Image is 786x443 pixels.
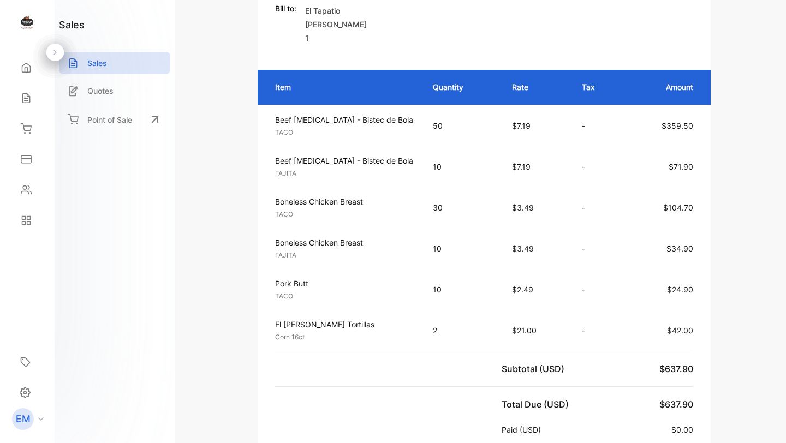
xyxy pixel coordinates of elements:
span: $42.00 [667,326,693,335]
p: 2 [433,325,490,336]
span: $2.49 [512,285,533,294]
a: Sales [59,52,170,74]
div: New messages notification [31,2,44,15]
span: $104.70 [663,203,693,212]
span: $637.90 [659,363,693,374]
h1: sales [59,17,85,32]
p: Boneless Chicken Breast [275,237,413,248]
p: - [582,202,613,213]
span: $7.19 [512,162,531,171]
p: Quantity [433,81,490,93]
span: $0.00 [671,425,693,434]
p: 10 [433,284,490,295]
span: $21.00 [512,326,537,335]
p: FAJITA [275,250,413,260]
p: TACO [275,128,413,137]
span: $359.50 [662,121,693,130]
p: - [582,161,613,172]
p: FAJITA [275,169,413,178]
a: Point of Sale [59,107,170,131]
span: $34.90 [666,244,693,253]
p: Corn 16ct [275,332,413,342]
p: Tax [582,81,613,93]
p: El [PERSON_NAME] Tortillas [275,319,413,330]
p: - [582,120,613,131]
p: Amount [634,81,693,93]
p: Beef [MEDICAL_DATA] - Bistec de Bola [275,155,413,166]
p: TACO [275,209,413,219]
span: $7.19 [512,121,531,130]
p: Rate [512,81,560,93]
p: 10 [433,161,490,172]
a: Quotes [59,80,170,102]
p: 30 [433,202,490,213]
p: [PERSON_NAME] [305,19,367,30]
p: Sales [87,57,107,69]
p: Total Due (USD) [502,398,573,411]
p: El Tapatio [305,5,367,16]
p: Paid (USD) [502,424,545,435]
p: 50 [433,120,490,131]
p: TACO [275,291,413,301]
p: Item [275,81,411,93]
span: $71.90 [669,162,693,171]
p: Subtotal (USD) [502,362,569,375]
button: Open LiveChat chat widget [9,4,41,37]
p: Bill to: [275,3,296,14]
img: logo [19,14,35,31]
span: $3.49 [512,203,534,212]
span: $637.90 [659,399,693,410]
p: 1 [305,32,367,44]
p: Quotes [87,85,114,97]
p: Beef [MEDICAL_DATA] - Bistec de Bola [275,114,413,125]
p: - [582,243,613,254]
p: - [582,284,613,295]
p: Boneless Chicken Breast [275,196,413,207]
p: Point of Sale [87,114,132,125]
p: EM [16,412,31,426]
p: Pork Butt [275,278,413,289]
span: $24.90 [667,285,693,294]
span: $3.49 [512,244,534,253]
p: - [582,325,613,336]
p: 10 [433,243,490,254]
